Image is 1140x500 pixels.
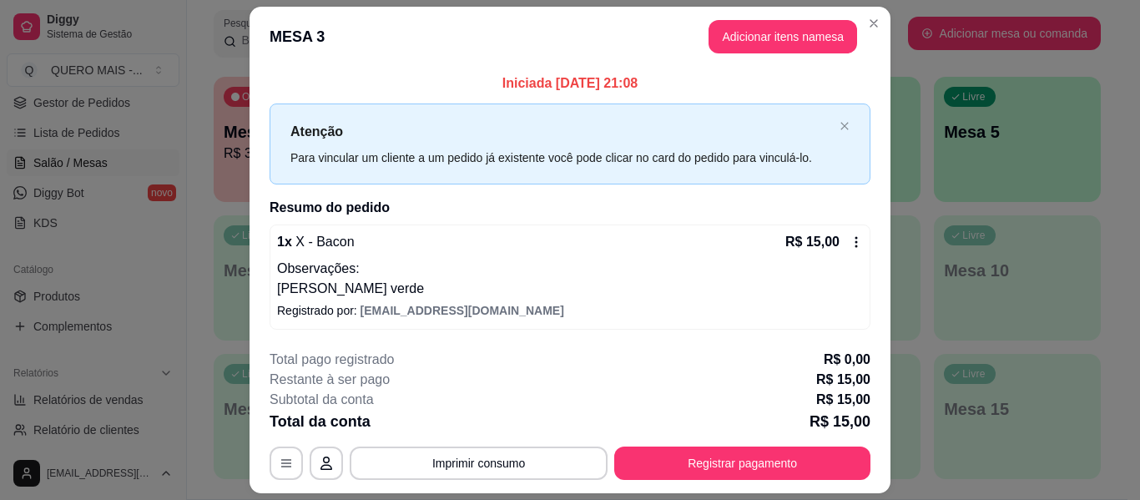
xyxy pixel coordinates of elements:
span: [EMAIL_ADDRESS][DOMAIN_NAME] [361,304,564,317]
p: 1 x [277,232,355,252]
p: R$ 15,00 [816,390,870,410]
p: Observações: [277,259,863,279]
span: close [840,121,850,131]
p: R$ 15,00 [810,410,870,433]
button: Registrar pagamento [614,447,870,480]
p: Atenção [290,121,833,142]
p: Total pago registrado [270,350,394,370]
p: Total da conta [270,410,371,433]
p: Registrado por: [277,302,863,319]
span: X - Bacon [292,235,355,249]
p: R$ 0,00 [824,350,870,370]
button: Imprimir consumo [350,447,608,480]
button: Close [860,10,887,37]
p: Restante à ser pago [270,370,390,390]
h2: Resumo do pedido [270,198,870,218]
p: R$ 15,00 [785,232,840,252]
p: Subtotal da conta [270,390,374,410]
p: R$ 15,00 [816,370,870,390]
p: [PERSON_NAME] verde [277,279,863,299]
button: close [840,121,850,132]
header: MESA 3 [250,7,890,67]
p: Iniciada [DATE] 21:08 [270,73,870,93]
button: Adicionar itens namesa [709,20,857,53]
div: Para vincular um cliente a um pedido já existente você pode clicar no card do pedido para vinculá... [290,149,833,167]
